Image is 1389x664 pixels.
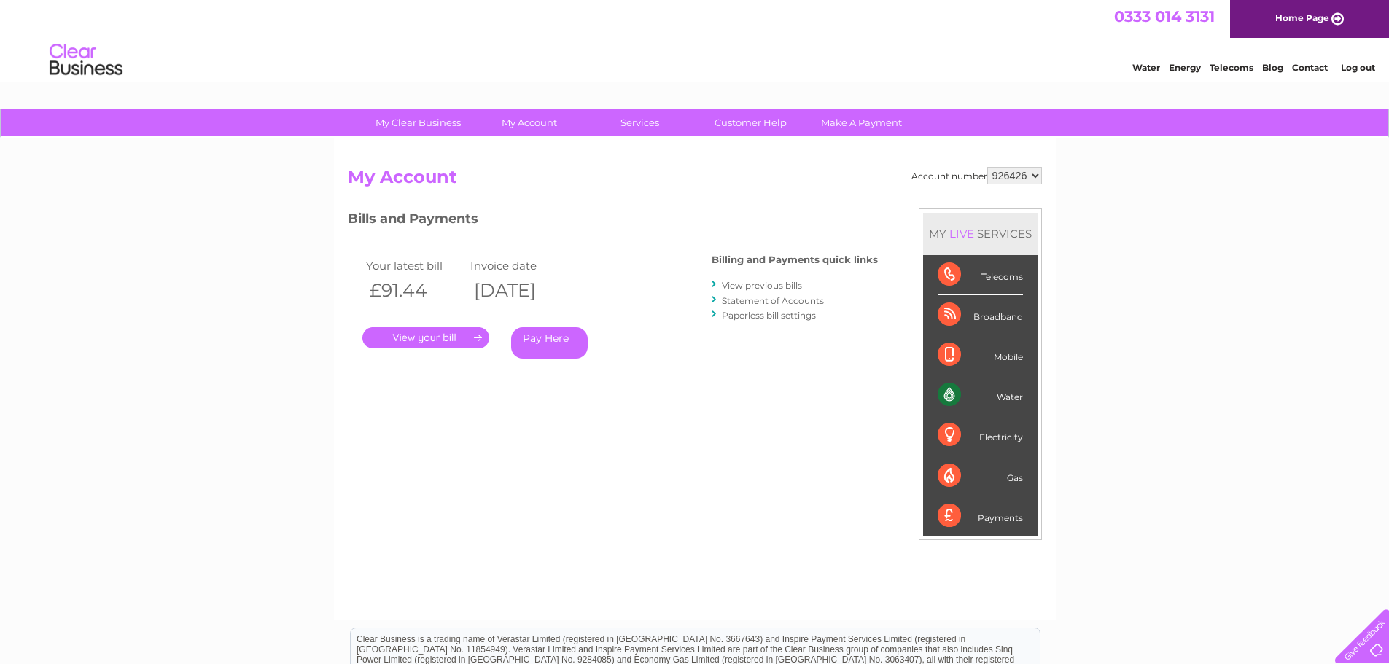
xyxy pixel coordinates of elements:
[469,109,589,136] a: My Account
[938,255,1023,295] div: Telecoms
[722,280,802,291] a: View previous bills
[1292,62,1328,73] a: Contact
[362,327,489,348] a: .
[938,375,1023,415] div: Water
[938,335,1023,375] div: Mobile
[911,167,1042,184] div: Account number
[938,295,1023,335] div: Broadband
[722,310,816,321] a: Paperless bill settings
[1210,62,1253,73] a: Telecoms
[1169,62,1201,73] a: Energy
[946,227,977,241] div: LIVE
[348,208,878,234] h3: Bills and Payments
[1262,62,1283,73] a: Blog
[938,456,1023,496] div: Gas
[511,327,588,359] a: Pay Here
[712,254,878,265] h4: Billing and Payments quick links
[938,415,1023,456] div: Electricity
[362,276,467,305] th: £91.44
[923,213,1038,254] div: MY SERVICES
[467,256,572,276] td: Invoice date
[580,109,700,136] a: Services
[362,256,467,276] td: Your latest bill
[1132,62,1160,73] a: Water
[358,109,478,136] a: My Clear Business
[467,276,572,305] th: [DATE]
[690,109,811,136] a: Customer Help
[1341,62,1375,73] a: Log out
[938,496,1023,536] div: Payments
[1114,7,1215,26] a: 0333 014 3131
[801,109,922,136] a: Make A Payment
[348,167,1042,195] h2: My Account
[722,295,824,306] a: Statement of Accounts
[49,38,123,82] img: logo.png
[351,8,1040,71] div: Clear Business is a trading name of Verastar Limited (registered in [GEOGRAPHIC_DATA] No. 3667643...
